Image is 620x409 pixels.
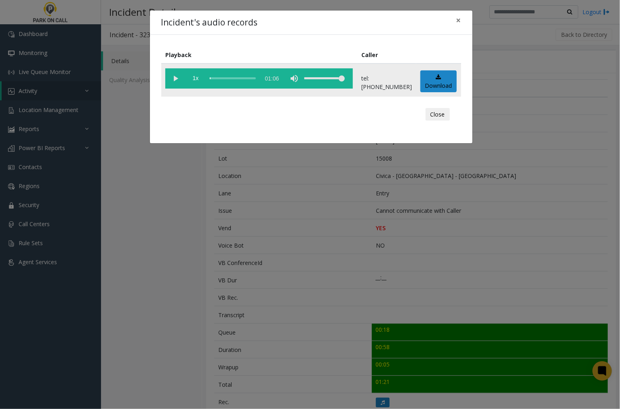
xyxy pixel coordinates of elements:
button: Close [426,108,450,121]
p: tel:[PHONE_NUMBER] [361,74,412,91]
th: Caller [357,46,416,64]
span: × [456,15,461,26]
span: playback speed button [186,68,206,89]
div: scrub bar [210,68,256,89]
div: volume level [304,68,345,89]
h4: Incident's audio records [161,16,258,29]
a: Download [420,70,457,93]
button: Close [451,11,467,30]
th: Playback [161,46,357,64]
